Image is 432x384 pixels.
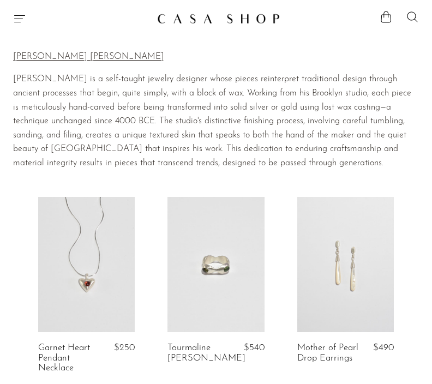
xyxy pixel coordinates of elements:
a: Mother of Pearl Drop Earrings [297,343,358,363]
span: $250 [114,343,135,352]
span: $540 [244,343,265,352]
button: Menu [13,12,26,25]
a: Tourmaline [PERSON_NAME] [167,343,245,363]
p: [PERSON_NAME] [PERSON_NAME] [13,50,419,64]
span: $490 [373,343,394,352]
p: [PERSON_NAME] is a self-taught jewelry designer whose pieces reinterpret traditional design throu... [13,73,419,170]
a: Garnet Heart Pendant Necklace [38,343,99,373]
